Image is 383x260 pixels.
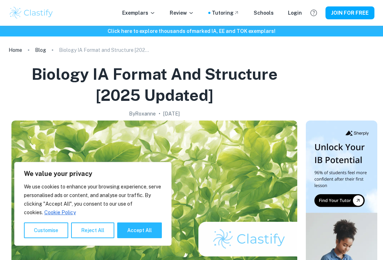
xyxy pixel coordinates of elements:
[11,64,297,106] h1: Biology IA Format and Structure [2025 updated]
[59,46,152,54] p: Biology IA Format and Structure [2025 updated]
[24,170,162,178] p: We value your privacy
[1,27,382,35] h6: Click here to explore thousands of marked IA, EE and TOK exemplars !
[24,182,162,217] p: We use cookies to enhance your browsing experience, serve personalised ads or content, and analys...
[170,9,194,17] p: Review
[71,222,114,238] button: Reject All
[159,110,160,118] p: •
[24,222,68,238] button: Customise
[254,9,274,17] a: Schools
[9,6,54,20] img: Clastify logo
[44,209,76,216] a: Cookie Policy
[122,9,155,17] p: Exemplars
[129,110,156,118] h2: By Roxanne
[14,162,171,246] div: We value your privacy
[9,45,22,55] a: Home
[35,45,46,55] a: Blog
[163,110,180,118] h2: [DATE]
[212,9,239,17] a: Tutoring
[308,7,320,19] button: Help and Feedback
[288,9,302,17] a: Login
[117,222,162,238] button: Accept All
[325,6,374,19] button: JOIN FOR FREE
